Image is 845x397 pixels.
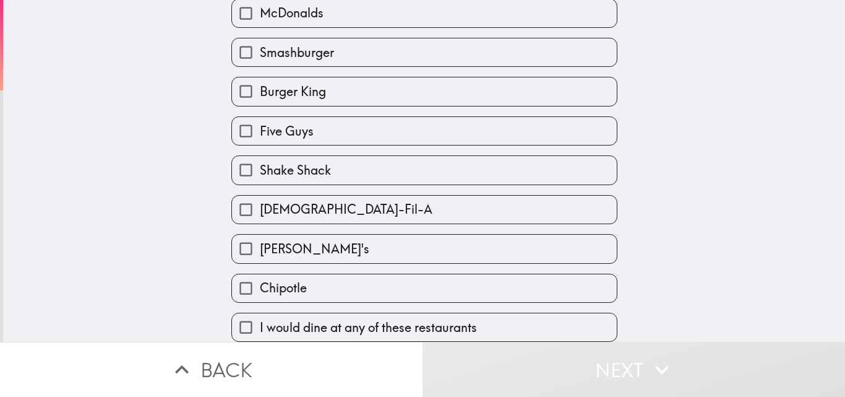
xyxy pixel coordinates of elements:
span: Smashburger [260,44,334,61]
span: [DEMOGRAPHIC_DATA]-Fil-A [260,201,432,218]
button: Smashburger [232,38,617,66]
button: Next [422,342,845,397]
span: [PERSON_NAME]'s [260,240,369,258]
span: Shake Shack [260,162,331,179]
span: Five Guys [260,123,314,140]
span: Chipotle [260,279,307,297]
button: Burger King [232,77,617,105]
span: Burger King [260,83,326,100]
button: Chipotle [232,274,617,302]
button: Shake Shack [232,156,617,184]
span: McDonalds [260,4,324,22]
span: I would dine at any of these restaurants [260,319,477,336]
button: [PERSON_NAME]'s [232,235,617,263]
button: [DEMOGRAPHIC_DATA]-Fil-A [232,196,617,224]
button: Five Guys [232,117,617,145]
button: I would dine at any of these restaurants [232,313,617,341]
